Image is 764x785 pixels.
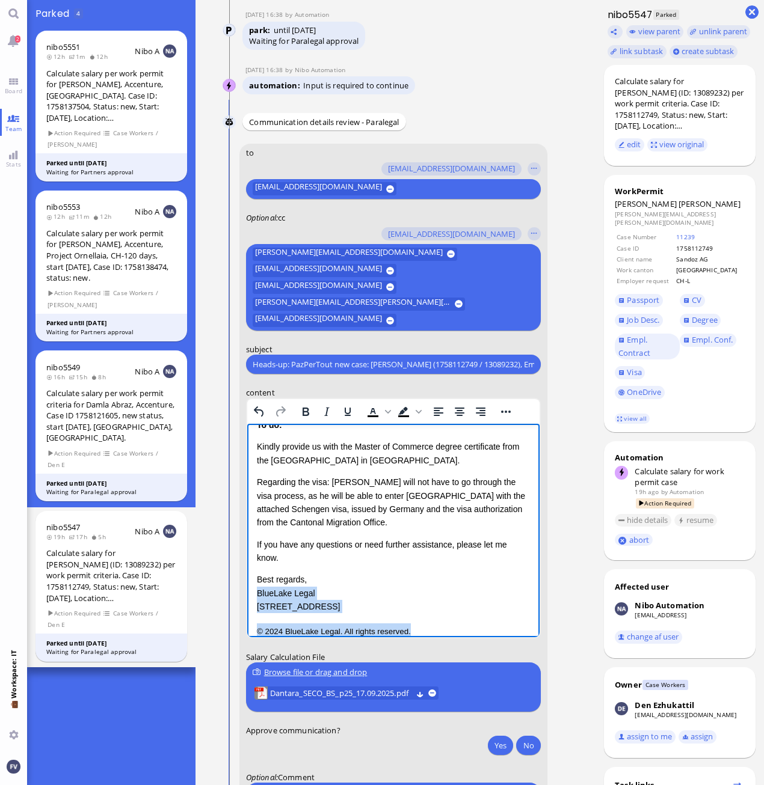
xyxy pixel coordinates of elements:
[295,66,345,74] span: automation@nibo.ai
[46,362,80,373] a: nibo5549
[46,41,80,52] a: nibo5551
[48,139,97,150] span: [PERSON_NAME]
[253,298,465,311] button: [PERSON_NAME][EMAIL_ADDRESS][PERSON_NAME][DOMAIN_NAME]
[615,631,682,644] button: change af user
[155,128,159,138] span: /
[46,328,177,337] div: Waiting for Partners approval
[113,608,154,619] span: Case Workers
[470,403,491,420] button: Align right
[615,679,642,690] div: Owner
[48,448,102,459] span: Action Required
[48,300,97,310] span: [PERSON_NAME]
[246,725,340,736] span: Approve communication?
[615,334,680,359] a: Empl. Contract
[670,487,704,496] span: automation@bluelakelegal.com
[10,16,283,43] p: Kindly provide us with the Master of Commerce degree certificate from the [GEOGRAPHIC_DATA] in [G...
[635,600,704,611] div: Nibo Automation
[249,35,359,46] div: Waiting for Paralegal approval
[676,276,744,286] td: CH-L
[615,186,745,197] div: WorkPermit
[246,772,276,783] span: Optional
[255,298,451,311] span: [PERSON_NAME][EMAIL_ADDRESS][PERSON_NAME][DOMAIN_NAME]
[163,525,176,538] img: NA
[246,212,276,223] span: Optional
[155,448,159,459] span: /
[604,8,653,22] h1: nibo5547
[46,487,177,496] div: Waiting for Paralegal approval
[2,87,25,95] span: Board
[155,288,159,298] span: /
[449,403,470,420] button: Align center
[223,79,236,93] img: Nibo Automation
[615,534,653,546] button: abort
[393,403,424,420] div: Background color Black
[615,581,669,592] div: Affected user
[661,487,668,496] span: by
[647,138,707,151] button: view original
[620,46,664,57] span: link subtask
[255,264,382,278] span: [EMAIL_ADDRESS][DOMAIN_NAME]
[278,212,285,223] span: cc
[48,128,102,138] span: Action Required
[635,700,694,710] div: Den Ezhukattil
[245,66,286,74] span: [DATE] 16:38
[680,294,705,307] a: CV
[278,772,315,783] span: Comment
[242,113,405,130] div: Communication details review - Paralegal
[295,403,316,420] button: Bold
[676,233,695,241] a: 11239
[692,295,701,305] span: CV
[254,687,268,700] img: Dantara_SECO_BS_p25_17.09.2025.pdf
[615,730,676,744] button: assign to me
[46,522,80,533] a: nibo5547
[155,608,159,619] span: /
[674,514,717,527] button: resume
[615,210,745,227] dd: [PERSON_NAME][EMAIL_ADDRESS][PERSON_NAME][DOMAIN_NAME]
[608,45,667,58] task-group-action-menu: link subtask
[381,228,522,241] button: [EMAIL_ADDRESS][DOMAIN_NAME]
[295,10,329,19] span: automation@bluelakelegal.com
[46,639,177,648] div: Parked until [DATE]
[113,288,154,298] span: Case Workers
[135,206,159,217] span: Nibo A
[680,334,736,347] a: Empl. Conf.
[48,608,102,619] span: Action Required
[337,403,358,420] button: Underline
[635,487,659,496] span: 19h ago
[10,203,164,212] small: © 2024 BlueLake Legal. All rights reserved.
[516,736,540,755] button: No
[274,25,291,35] span: until
[46,168,177,177] div: Waiting for Partners approval
[642,680,688,690] span: Case Workers
[35,7,73,20] span: Parked
[615,702,628,715] img: Den Ezhukattil
[381,162,522,176] button: [EMAIL_ADDRESS][DOMAIN_NAME]
[113,448,154,459] span: Case Workers
[676,254,744,264] td: Sandoz AG
[303,80,408,91] span: Input is required to continue
[10,52,283,106] p: Regarding the visa: [PERSON_NAME] will not have to go through the visa process, as he will be abl...
[616,276,674,286] td: Employer request
[255,314,382,328] span: [EMAIL_ADDRESS][DOMAIN_NAME]
[428,689,436,697] button: remove
[416,689,424,697] button: Download Dantara_SECO_BS_p25_17.09.2025.pdf
[135,526,159,537] span: Nibo A
[615,294,663,307] a: Passport
[15,35,20,43] span: 2
[496,403,516,420] button: Reveal or hide additional toolbar items
[46,319,177,328] div: Parked until [DATE]
[46,533,69,541] span: 19h
[270,687,411,700] a: View Dantara_SECO_BS_p25_17.09.2025.pdf
[679,730,716,744] button: assign
[69,52,89,61] span: 1m
[615,366,645,379] a: Visa
[253,281,396,294] button: [EMAIL_ADDRESS][DOMAIN_NAME]
[163,205,176,218] img: NA
[692,334,733,345] span: Empl. Conf.
[246,652,325,663] span: Salary Calculation File
[253,666,534,679] div: Browse file or drag and drop
[635,611,686,619] a: [EMAIL_ADDRESS]
[670,45,738,58] button: create subtask
[615,452,745,463] div: Automation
